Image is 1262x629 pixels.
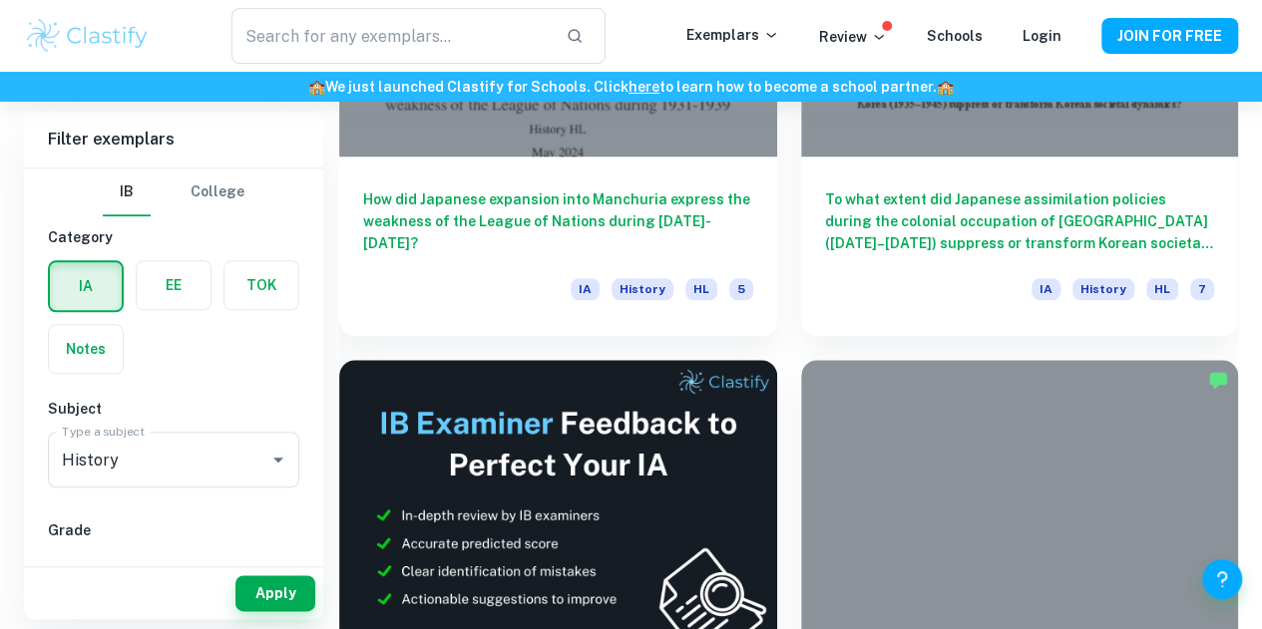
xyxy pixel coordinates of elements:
[1208,370,1228,390] img: Marked
[927,28,983,44] a: Schools
[937,79,954,95] span: 🏫
[62,423,145,440] label: Type a subject
[50,262,122,310] button: IA
[137,261,210,309] button: EE
[49,325,123,373] button: Notes
[24,16,151,56] img: Clastify logo
[825,188,1215,254] h6: To what extent did Japanese assimilation policies during the colonial occupation of [GEOGRAPHIC_D...
[729,278,753,300] span: 5
[191,168,244,216] button: College
[1202,559,1242,599] button: Help and Feedback
[819,26,887,48] p: Review
[103,168,151,216] button: IB
[1023,28,1061,44] a: Login
[1101,18,1238,54] button: JOIN FOR FREE
[363,188,753,254] h6: How did Japanese expansion into Manchuria express the weakness of the League of Nations during [D...
[48,226,299,248] h6: Category
[4,76,1258,98] h6: We just launched Clastify for Schools. Click to learn how to become a school partner.
[1146,278,1178,300] span: HL
[571,278,600,300] span: IA
[685,278,717,300] span: HL
[48,519,299,541] h6: Grade
[24,112,323,167] h6: Filter exemplars
[103,168,244,216] div: Filter type choice
[308,79,325,95] span: 🏫
[1032,278,1060,300] span: IA
[612,278,673,300] span: History
[264,446,292,473] button: Open
[1190,278,1214,300] span: 7
[1072,278,1134,300] span: History
[686,24,779,46] p: Exemplars
[235,575,315,611] button: Apply
[629,79,659,95] a: here
[231,8,551,64] input: Search for any exemplars...
[224,261,298,309] button: TOK
[48,398,299,420] h6: Subject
